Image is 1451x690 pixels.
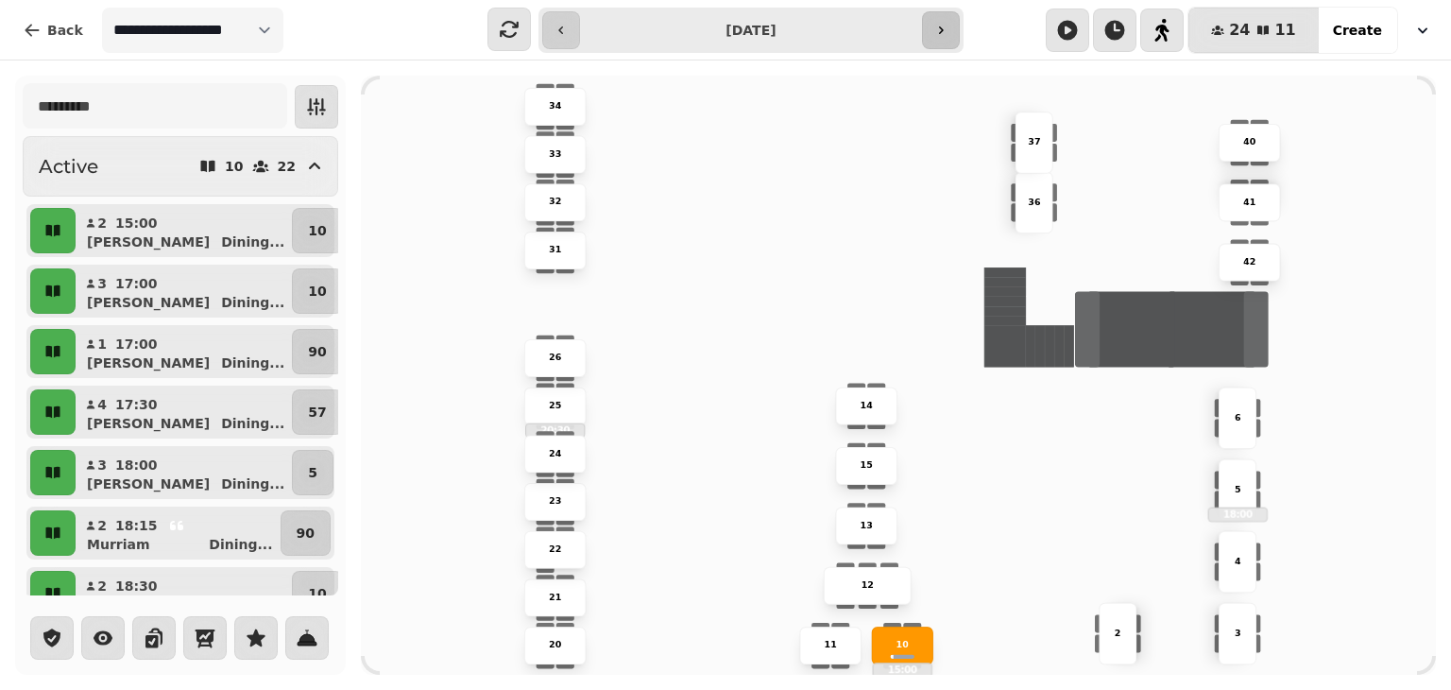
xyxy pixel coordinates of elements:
[861,519,873,532] p: 13
[1243,256,1255,269] p: 42
[292,268,342,314] button: 10
[221,474,284,493] p: Dining ...
[862,579,874,593] p: 12
[549,495,561,509] p: 23
[292,389,342,435] button: 57
[1208,509,1266,521] p: 18:00
[549,639,561,652] p: 20
[308,403,326,422] p: 57
[1235,627,1241,640] p: 3
[96,577,108,595] p: 2
[1318,8,1397,53] button: Create
[292,571,342,616] button: 10
[1028,136,1040,149] p: 37
[87,535,150,554] p: Murriam
[549,543,561,557] p: 22
[79,510,277,556] button: 218:15MurriamDining...
[297,524,315,543] p: 90
[1229,23,1250,38] span: 24
[1115,627,1121,640] p: 2
[96,395,108,414] p: 4
[308,584,326,603] p: 10
[292,329,342,374] button: 90
[1028,196,1040,209] p: 36
[221,233,284,251] p: Dining ...
[96,456,108,474] p: 3
[549,147,561,161] p: 33
[79,450,288,495] button: 318:00[PERSON_NAME]Dining...
[549,244,561,257] p: 31
[115,335,158,354] p: 17:00
[1243,136,1255,149] p: 40
[549,591,561,604] p: 21
[861,400,873,413] p: 14
[96,214,108,233] p: 2
[79,571,288,616] button: 218:30[PERSON_NAME]Dining...
[87,233,210,251] p: [PERSON_NAME]
[549,400,561,413] p: 25
[115,577,158,595] p: 18:30
[47,24,83,37] span: Back
[8,8,98,53] button: Back
[1235,411,1241,424] p: 6
[1333,24,1382,37] span: Create
[308,221,326,240] p: 10
[221,414,284,433] p: Dining ...
[39,153,98,180] h2: Active
[96,274,108,293] p: 3
[221,293,284,312] p: Dining ...
[87,354,210,372] p: [PERSON_NAME]
[79,329,288,374] button: 117:00[PERSON_NAME]Dining...
[308,463,317,482] p: 5
[23,136,338,197] button: Active1022
[115,214,158,233] p: 15:00
[115,395,158,414] p: 17:30
[87,474,210,493] p: [PERSON_NAME]
[896,639,909,652] p: 10
[308,282,326,301] p: 10
[292,208,342,253] button: 10
[1274,23,1295,38] span: 11
[308,342,326,361] p: 90
[115,274,158,293] p: 17:00
[1188,8,1319,53] button: 2411
[79,268,288,314] button: 317:00[PERSON_NAME]Dining...
[209,535,272,554] p: Dining ...
[861,459,873,473] p: 15
[1235,483,1241,496] p: 5
[549,352,561,365] p: 26
[1243,196,1255,209] p: 41
[87,293,210,312] p: [PERSON_NAME]
[825,639,837,652] p: 11
[1235,555,1241,568] p: 4
[115,456,158,474] p: 18:00
[292,450,333,495] button: 5
[549,447,561,460] p: 24
[281,510,331,556] button: 90
[549,100,561,113] p: 34
[221,354,284,372] p: Dining ...
[79,208,288,253] button: 215:00[PERSON_NAME]Dining...
[96,516,108,535] p: 2
[79,389,288,435] button: 417:30[PERSON_NAME]Dining...
[278,160,296,173] p: 22
[115,516,158,535] p: 18:15
[874,664,931,676] p: 15:00
[225,160,243,173] p: 10
[87,414,210,433] p: [PERSON_NAME]
[549,196,561,209] p: 32
[96,335,108,354] p: 1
